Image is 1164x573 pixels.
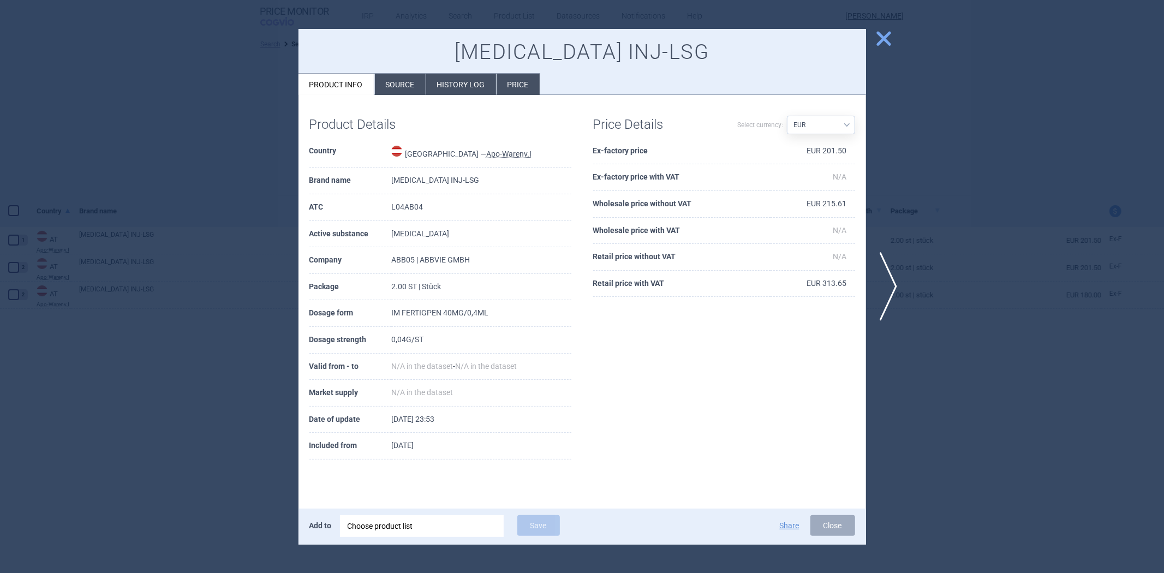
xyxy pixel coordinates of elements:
button: Share [780,522,799,529]
h1: Product Details [309,117,440,133]
td: [GEOGRAPHIC_DATA] — [391,138,571,168]
th: Ex-factory price [593,138,771,165]
th: Retail price with VAT [593,271,771,297]
th: Brand name [309,168,391,194]
th: Country [309,138,391,168]
span: N/A in the dataset [391,362,453,371]
h1: [MEDICAL_DATA] INJ-LSG [309,40,855,65]
button: Close [810,515,855,536]
td: [DATE] 23:53 [391,407,571,433]
td: L04AB04 [391,194,571,221]
th: Company [309,247,391,274]
th: Dosage strength [309,327,391,354]
th: Ex-factory price with VAT [593,164,771,191]
abbr: Apo-Warenv.I — Apothekerverlag Warenverzeichnis. Online database developed by the Österreichische... [486,150,532,158]
th: Included from [309,433,391,459]
th: Wholesale price with VAT [593,218,771,244]
span: N/A [833,252,847,261]
th: Date of update [309,407,391,433]
th: Market supply [309,380,391,407]
span: N/A in the dataset [455,362,517,371]
td: 0,04G/ST [391,327,571,354]
td: [MEDICAL_DATA] [391,221,571,248]
span: N/A in the dataset [391,388,453,397]
span: N/A [833,172,847,181]
h1: Price Details [593,117,724,133]
li: Price [497,74,540,95]
th: ATC [309,194,391,221]
div: Choose product list [340,515,504,537]
td: - [391,354,571,380]
th: Valid from - to [309,354,391,380]
td: 2.00 ST | Stück [391,274,571,301]
li: Product info [299,74,374,95]
img: Austria [391,146,402,157]
button: Save [517,515,560,536]
div: Choose product list [348,515,496,537]
td: IM FERTIGPEN 40MG/0,4ML [391,300,571,327]
td: ABB05 | ABBVIE GMBH [391,247,571,274]
th: Wholesale price without VAT [593,191,771,218]
th: Dosage form [309,300,391,327]
td: EUR 313.65 [771,271,855,297]
label: Select currency: [738,116,784,134]
th: Package [309,274,391,301]
th: Retail price without VAT [593,244,771,271]
th: Active substance [309,221,391,248]
td: EUR 201.50 [771,138,855,165]
td: [MEDICAL_DATA] INJ-LSG [391,168,571,194]
li: Source [375,74,426,95]
td: EUR 215.61 [771,191,855,218]
p: Add to [309,515,332,536]
td: [DATE] [391,433,571,459]
li: History log [426,74,496,95]
span: N/A [833,226,847,235]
